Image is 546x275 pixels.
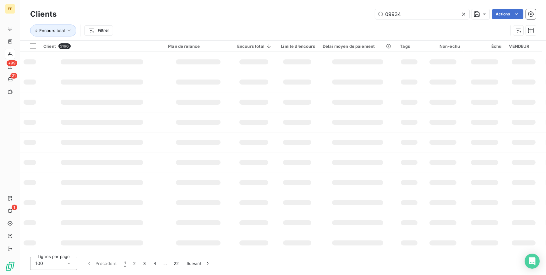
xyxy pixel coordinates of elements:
span: 21 [10,73,17,79]
span: 2166 [58,43,71,49]
span: +99 [7,60,17,66]
button: 22 [170,257,183,270]
div: Encours total [236,44,272,49]
div: EP [5,4,15,14]
button: Actions [492,9,523,19]
button: 4 [150,257,160,270]
input: Rechercher [375,9,469,19]
div: Open Intercom Messenger [525,254,540,269]
button: 1 [120,257,129,270]
div: Plan de relance [168,44,228,49]
span: 100 [35,260,43,267]
button: Précédent [82,257,120,270]
img: Logo LeanPay [5,261,15,271]
span: 1 [124,260,126,267]
div: Tags [400,44,418,49]
div: Limite d’encours [280,44,315,49]
span: 1 [12,205,17,210]
div: Délai moyen de paiement [323,44,393,49]
h3: Clients [30,8,57,20]
button: 3 [140,257,150,270]
button: Filtrer [84,25,113,36]
span: Client [43,44,56,49]
div: Échu [467,44,501,49]
div: Non-échu [426,44,460,49]
button: Suivant [183,257,215,270]
span: … [160,258,170,268]
span: Encours total [39,28,65,33]
button: 2 [129,257,139,270]
a: 21 [5,74,15,84]
a: +99 [5,62,15,72]
button: Encours total [30,25,76,36]
div: VENDEUR [509,44,538,49]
